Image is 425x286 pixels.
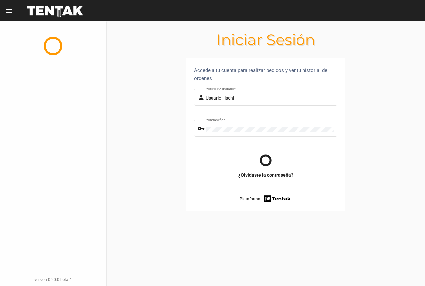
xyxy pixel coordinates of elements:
mat-icon: vpn_key [198,125,206,133]
a: Plataforma [240,194,292,203]
div: Accede a tu cuenta para realizar pedidos y ver tu historial de ordenes [194,66,337,82]
mat-icon: menu [5,7,13,15]
img: tentak-firm.png [263,194,292,203]
mat-icon: person [198,94,206,102]
span: Plataforma [240,196,260,202]
div: version 0.20.0-beta.4 [5,276,101,283]
a: ¿Olvidaste la contraseña? [238,172,293,178]
h1: Iniciar Sesión [106,34,425,45]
